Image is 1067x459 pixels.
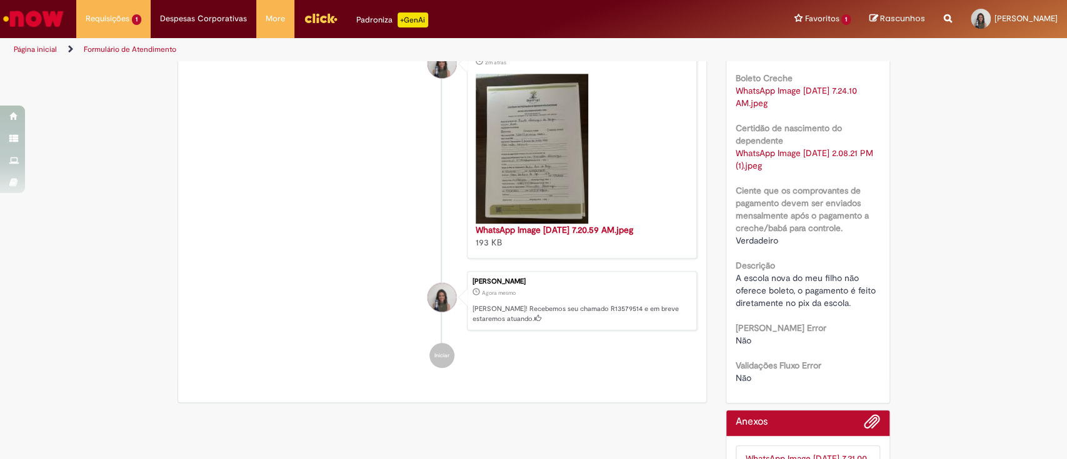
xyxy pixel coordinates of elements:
time: 30/09/2025 07:22:50 [485,59,506,66]
a: Download de WhatsApp Image 2025-09-30 at 7.24.10 AM.jpeg [736,85,859,109]
span: Não [736,335,751,346]
a: WhatsApp Image [DATE] 7.20.59 AM.jpeg [476,224,633,235]
span: Agora mesmo [482,289,516,297]
span: Verdadeiro [736,235,778,246]
span: Favoritos [804,12,839,25]
b: Certidão de nascimento do dependente [736,122,842,146]
span: A escola nova do meu filho não oferece boleto, o pagamento é feito diretamente no pix da escola. [736,272,878,308]
time: 30/09/2025 07:24:41 [482,289,516,297]
img: click_logo_yellow_360x200.png [304,9,338,27]
b: Boleto Creche [736,72,793,84]
img: ServiceNow [1,6,66,31]
span: Não [736,372,751,383]
h2: Anexos [736,417,768,428]
p: +GenAi [398,12,428,27]
span: 2m atrás [485,59,506,66]
div: Marcella Heloise Damazio [428,49,456,78]
button: Adicionar anexos [864,413,880,436]
span: Despesas Corporativas [160,12,247,25]
a: Rascunhos [869,13,925,25]
ul: Trilhas de página [9,38,702,61]
span: [PERSON_NAME] [994,13,1058,24]
li: Marcella Heloise Damazio [188,271,698,331]
b: Descrição [736,260,775,271]
a: Página inicial [14,44,57,54]
span: 1 [132,14,141,25]
b: Validações Fluxo Error [736,360,821,371]
p: [PERSON_NAME]! Recebemos seu chamado R13579514 e em breve estaremos atuando. [473,304,690,323]
div: [PERSON_NAME] [473,278,690,285]
div: Marcella Heloise Damazio [428,283,456,312]
b: [PERSON_NAME] Error [736,322,826,333]
span: Requisições [86,12,129,25]
a: Download de WhatsApp Image 2025-01-29 at 2.08.21 PM (1).jpeg [736,147,876,171]
div: Padroniza [356,12,428,27]
span: More [266,12,285,25]
span: 1 [841,14,851,25]
b: Ciente que os comprovantes de pagamento devem ser enviados mensalmente após o pagamento a creche/... [736,185,869,234]
div: 193 KB [476,224,684,249]
a: Formulário de Atendimento [84,44,176,54]
span: Rascunhos [880,12,925,24]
